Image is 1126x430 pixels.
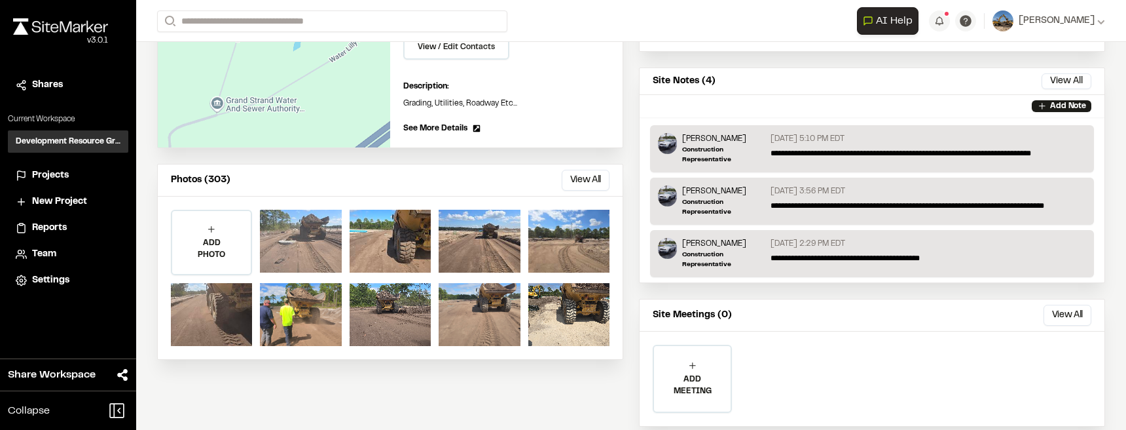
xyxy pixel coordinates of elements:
[32,247,56,262] span: Team
[992,10,1105,31] button: [PERSON_NAME]
[857,7,918,35] button: Open AI Assistant
[32,195,87,209] span: New Project
[682,197,765,217] p: Construction Representative
[1042,73,1091,89] button: View All
[682,238,765,250] p: [PERSON_NAME]
[32,273,69,288] span: Settings
[8,367,96,383] span: Share Workspace
[13,18,108,35] img: rebrand.png
[658,133,677,154] img: Timothy Clark
[771,133,844,145] p: [DATE] 5:10 PM EDT
[658,186,677,206] img: Timothy Clark
[16,168,120,183] a: Projects
[1044,305,1091,326] button: View All
[16,273,120,288] a: Settings
[562,170,609,191] button: View All
[16,221,120,235] a: Reports
[857,7,924,35] div: Open AI Assistant
[16,136,120,147] h3: Development Resource Group
[13,35,108,47] div: Oh geez...please don't...
[32,168,69,183] span: Projects
[16,247,120,262] a: Team
[8,113,128,125] p: Current Workspace
[16,78,120,92] a: Shares
[403,81,609,92] p: Description:
[658,238,677,259] img: Timothy Clark
[1019,14,1095,28] span: [PERSON_NAME]
[653,308,732,322] p: Site Meetings (0)
[682,145,765,165] p: Construction Representative
[8,403,50,419] span: Collapse
[682,133,765,145] p: [PERSON_NAME]
[682,250,765,269] p: Construction Representative
[771,238,845,250] p: [DATE] 2:29 PM EDT
[1050,100,1086,112] p: Add Note
[403,123,467,134] span: See More Details
[16,195,120,209] a: New Project
[653,74,716,88] p: Site Notes (4)
[876,13,913,29] span: AI Help
[992,10,1013,31] img: User
[771,186,845,197] p: [DATE] 3:56 PM EDT
[654,374,731,397] p: ADD MEETING
[171,173,230,187] p: Photos (303)
[403,98,609,109] p: Grading, Utilities, Roadway Etc...
[403,35,509,60] button: View / Edit Contacts
[157,10,181,32] button: Search
[682,186,765,197] p: [PERSON_NAME]
[172,237,251,261] p: ADD PHOTO
[32,221,67,235] span: Reports
[32,78,63,92] span: Shares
